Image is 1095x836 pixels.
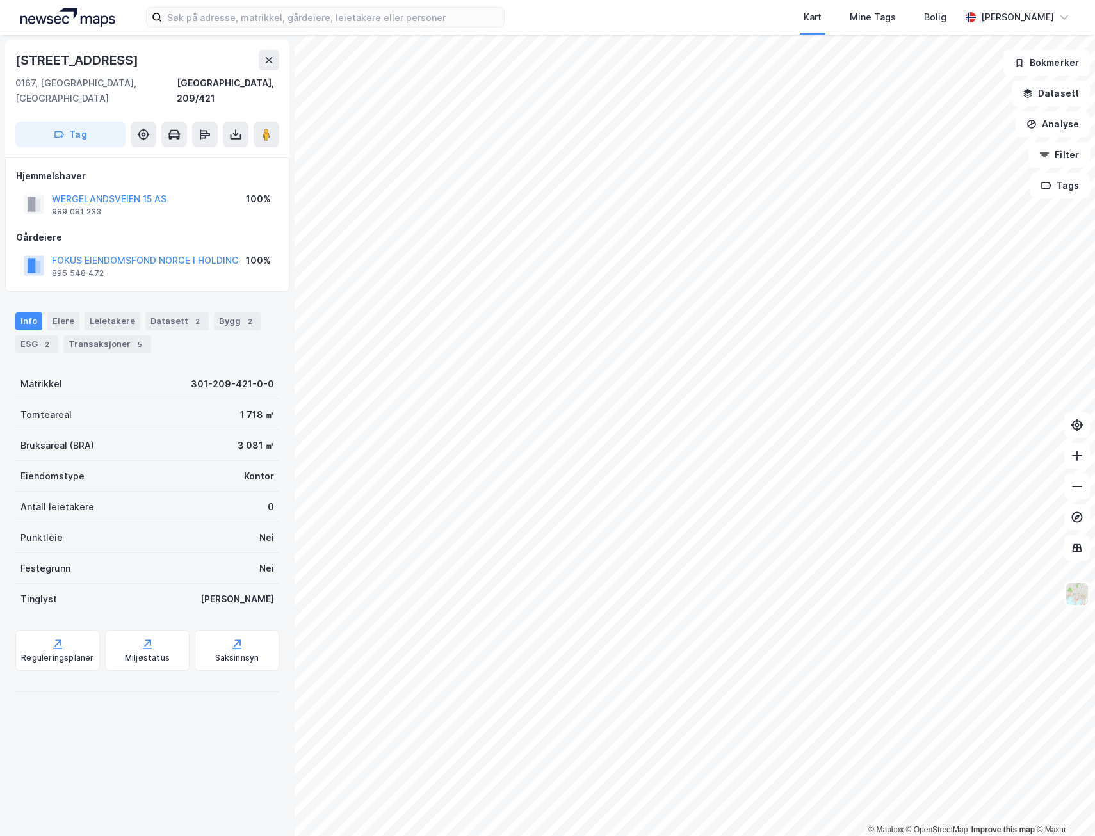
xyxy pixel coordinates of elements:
div: [GEOGRAPHIC_DATA], 209/421 [177,76,279,106]
a: Improve this map [971,825,1035,834]
button: Tags [1030,173,1090,198]
div: 1 718 ㎡ [240,407,274,422]
div: Reguleringsplaner [21,653,93,663]
div: Nei [259,530,274,545]
button: Tag [15,122,126,147]
div: Gårdeiere [16,230,279,245]
a: OpenStreetMap [906,825,968,834]
button: Filter [1028,142,1090,168]
button: Bokmerker [1003,50,1090,76]
div: Eiere [47,312,79,330]
div: Hjemmelshaver [16,168,279,184]
div: Bygg [214,312,261,330]
div: [STREET_ADDRESS] [15,50,141,70]
div: Datasett [145,312,209,330]
div: Leietakere [85,312,140,330]
div: Matrikkel [20,376,62,392]
div: Eiendomstype [20,469,85,484]
div: 0 [268,499,274,515]
div: 0167, [GEOGRAPHIC_DATA], [GEOGRAPHIC_DATA] [15,76,177,106]
img: Z [1065,582,1089,606]
div: 2 [40,338,53,351]
div: Bolig [924,10,946,25]
div: 2 [191,315,204,328]
a: Mapbox [868,825,904,834]
div: 100% [246,253,271,268]
div: 989 081 233 [52,207,101,217]
div: 2 [243,315,256,328]
div: Mine Tags [850,10,896,25]
div: Info [15,312,42,330]
div: 3 081 ㎡ [238,438,274,453]
div: Festegrunn [20,561,70,576]
div: Saksinnsyn [215,653,259,663]
button: Datasett [1012,81,1090,106]
div: 895 548 472 [52,268,104,278]
div: Nei [259,561,274,576]
div: Tinglyst [20,591,57,607]
div: 100% [246,191,271,207]
div: Punktleie [20,530,63,545]
div: [PERSON_NAME] [981,10,1054,25]
div: 301-209-421-0-0 [191,376,274,392]
div: Bruksareal (BRA) [20,438,94,453]
input: Søk på adresse, matrikkel, gårdeiere, leietakere eller personer [162,8,504,27]
div: ESG [15,335,58,353]
img: logo.a4113a55bc3d86da70a041830d287a7e.svg [20,8,115,27]
button: Analyse [1016,111,1090,137]
div: Tomteareal [20,407,72,422]
div: Miljøstatus [125,653,170,663]
div: Kart [804,10,822,25]
div: Kontor [244,469,274,484]
iframe: Chat Widget [1031,775,1095,836]
div: 5 [133,338,146,351]
div: Transaksjoner [63,335,151,353]
div: Antall leietakere [20,499,94,515]
div: [PERSON_NAME] [200,591,274,607]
